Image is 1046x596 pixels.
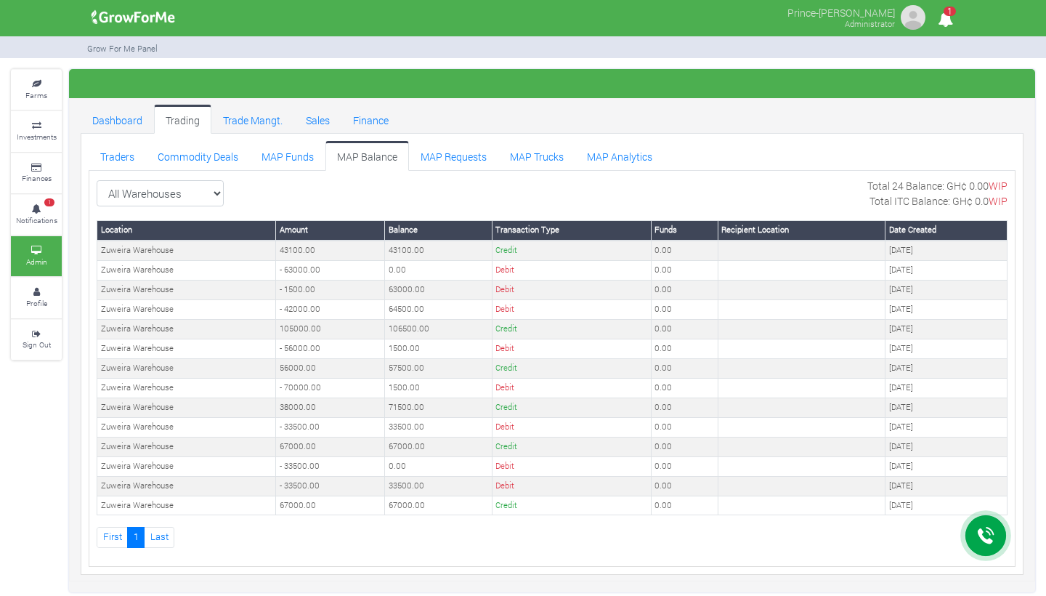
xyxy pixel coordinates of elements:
a: MAP Balance [325,141,409,170]
td: 43100.00 [276,241,385,260]
td: Credit [492,398,651,417]
td: [DATE] [885,319,1008,339]
small: Sign Out [23,339,51,350]
td: [DATE] [885,339,1008,358]
a: 1 [127,527,145,548]
small: Farms [25,90,47,100]
a: MAP Requests [409,141,498,170]
i: Notifications [931,3,960,36]
td: Zuweira Warehouse [97,358,276,378]
th: Location [97,220,276,240]
td: - 70000.00 [276,378,385,398]
td: Zuweira Warehouse [97,398,276,417]
a: 1 Notifications [11,195,62,235]
a: MAP Trucks [498,141,575,170]
td: 0.00 [385,456,492,476]
td: 0.00 [651,280,718,299]
td: Credit [492,241,651,260]
a: Trading [154,105,211,134]
td: Zuweira Warehouse [97,241,276,260]
td: 56000.00 [276,358,385,378]
a: Admin [11,236,62,276]
td: Debit [492,280,651,299]
td: - 33500.00 [276,456,385,476]
td: 33500.00 [385,476,492,496]
th: Transaction Type [492,220,651,240]
td: [DATE] [885,280,1008,299]
td: 64500.00 [385,299,492,319]
td: Credit [492,437,651,456]
td: [DATE] [885,260,1008,280]
span: WIP [989,179,1008,193]
a: MAP Funds [250,141,325,170]
th: Date Created [885,220,1008,240]
td: [DATE] [885,456,1008,476]
span: 1 [44,198,54,207]
td: [DATE] [885,241,1008,260]
td: Debit [492,417,651,437]
td: Credit [492,319,651,339]
td: 71500.00 [385,398,492,417]
td: [DATE] [885,299,1008,319]
td: 0.00 [651,319,718,339]
a: Farms [11,70,62,110]
a: Traders [89,141,146,170]
p: Total 24 Balance: GH¢ 0.00 [867,178,1008,193]
td: 0.00 [651,339,718,358]
td: - 56000.00 [276,339,385,358]
td: 0.00 [651,456,718,476]
td: 0.00 [651,241,718,260]
td: 0.00 [651,358,718,378]
td: 0.00 [651,378,718,398]
td: - 33500.00 [276,476,385,496]
td: Zuweira Warehouse [97,417,276,437]
td: [DATE] [885,437,1008,456]
td: 0.00 [651,299,718,319]
td: 33500.00 [385,417,492,437]
td: 67000.00 [385,496,492,515]
th: Funds [651,220,718,240]
a: Finance [341,105,400,134]
a: First [97,527,128,548]
td: [DATE] [885,398,1008,417]
td: Zuweira Warehouse [97,260,276,280]
td: 0.00 [651,476,718,496]
small: Notifications [16,215,57,225]
td: 0.00 [651,496,718,515]
a: Commodity Deals [146,141,250,170]
td: - 63000.00 [276,260,385,280]
p: Total ITC Balance: GH¢ 0.0 [869,193,1008,209]
td: Debit [492,299,651,319]
td: Zuweira Warehouse [97,319,276,339]
a: MAP Analytics [575,141,664,170]
a: Last [144,527,174,548]
td: [DATE] [885,476,1008,496]
small: Finances [22,173,52,183]
th: Balance [385,220,492,240]
img: growforme image [899,3,928,32]
td: Debit [492,378,651,398]
a: Sign Out [11,320,62,360]
td: Debit [492,476,651,496]
td: - 33500.00 [276,417,385,437]
small: Admin [26,257,47,267]
td: Zuweira Warehouse [97,378,276,398]
td: Zuweira Warehouse [97,496,276,515]
td: - 1500.00 [276,280,385,299]
a: Dashboard [81,105,154,134]
th: Recipient Location [718,220,885,240]
small: Administrator [845,18,895,29]
a: Trade Mangt. [211,105,294,134]
td: [DATE] [885,417,1008,437]
td: Credit [492,496,651,515]
td: 67000.00 [385,437,492,456]
a: Finances [11,153,62,193]
td: 67000.00 [276,496,385,515]
td: 0.00 [651,260,718,280]
td: 67000.00 [276,437,385,456]
span: 1 [944,7,956,16]
td: [DATE] [885,358,1008,378]
td: - 42000.00 [276,299,385,319]
td: Debit [492,339,651,358]
td: 43100.00 [385,241,492,260]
